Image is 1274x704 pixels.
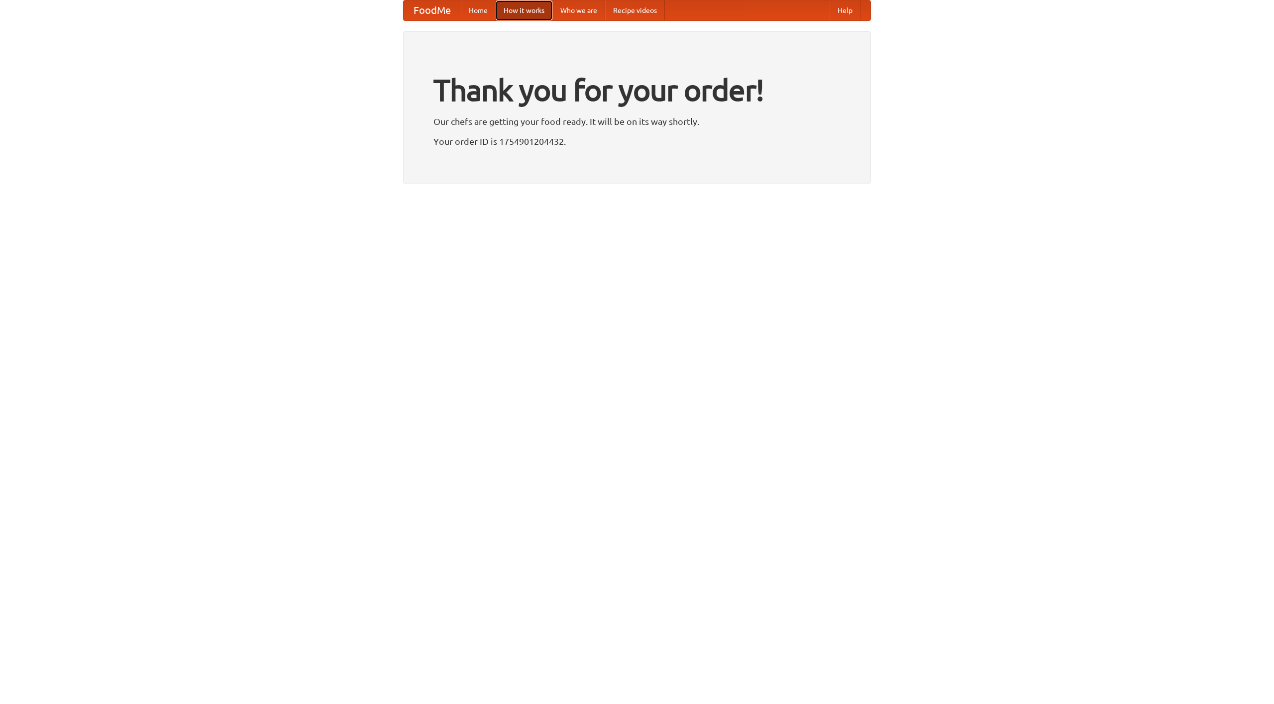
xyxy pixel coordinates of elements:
[404,0,461,20] a: FoodMe
[605,0,665,20] a: Recipe videos
[496,0,552,20] a: How it works
[433,66,841,114] h1: Thank you for your order!
[433,114,841,129] p: Our chefs are getting your food ready. It will be on its way shortly.
[552,0,605,20] a: Who we are
[433,134,841,149] p: Your order ID is 1754901204432.
[461,0,496,20] a: Home
[830,0,860,20] a: Help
